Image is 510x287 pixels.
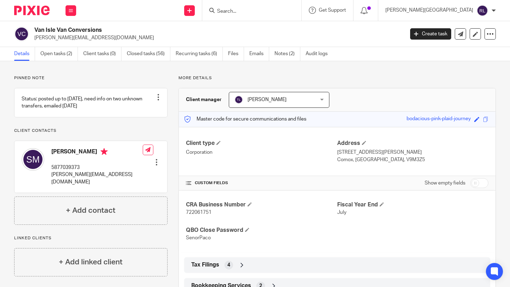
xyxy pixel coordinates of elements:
[51,171,143,186] p: [PERSON_NAME][EMAIL_ADDRESS][DOMAIN_NAME]
[14,75,168,81] p: Pinned note
[216,8,280,15] input: Search
[14,6,50,15] img: Pixie
[101,148,108,155] i: Primary
[425,180,465,187] label: Show empty fields
[184,116,306,123] p: Master code for secure communications and files
[337,149,488,156] p: [STREET_ADDRESS][PERSON_NAME]
[248,97,287,102] span: [PERSON_NAME]
[337,201,488,209] h4: Fiscal Year End
[228,47,244,61] a: Files
[127,47,170,61] a: Closed tasks (56)
[186,96,222,103] h3: Client manager
[176,47,223,61] a: Recurring tasks (6)
[66,205,115,216] h4: + Add contact
[51,148,143,157] h4: [PERSON_NAME]
[385,7,473,14] p: [PERSON_NAME][GEOGRAPHIC_DATA]
[249,47,269,61] a: Emails
[51,164,143,171] p: 5877039373
[186,180,337,186] h4: CUSTOM FIELDS
[186,149,337,156] p: Corporation
[186,227,337,234] h4: QBO Close Password
[186,201,337,209] h4: CRA Business Number
[178,75,496,81] p: More details
[14,128,168,134] p: Client contacts
[40,47,78,61] a: Open tasks (2)
[22,148,44,171] img: svg%3E
[274,47,300,61] a: Notes (2)
[186,235,211,240] span: SenorPaco
[337,210,346,215] span: July
[186,140,337,147] h4: Client type
[477,5,488,16] img: svg%3E
[227,262,230,269] span: 4
[14,235,168,241] p: Linked clients
[83,47,121,61] a: Client tasks (0)
[410,28,451,40] a: Create task
[319,8,346,13] span: Get Support
[14,47,35,61] a: Details
[34,27,327,34] h2: Van Isle Van Conversions
[337,140,488,147] h4: Address
[186,210,211,215] span: 722061751
[34,34,399,41] p: [PERSON_NAME][EMAIL_ADDRESS][DOMAIN_NAME]
[59,257,123,268] h4: + Add linked client
[337,156,488,163] p: Comox, [GEOGRAPHIC_DATA], V9M3Z5
[14,27,29,41] img: svg%3E
[191,261,219,269] span: Tax Filings
[234,95,243,104] img: svg%3E
[306,47,333,61] a: Audit logs
[407,115,471,123] div: bodacious-pink-plaid-journey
